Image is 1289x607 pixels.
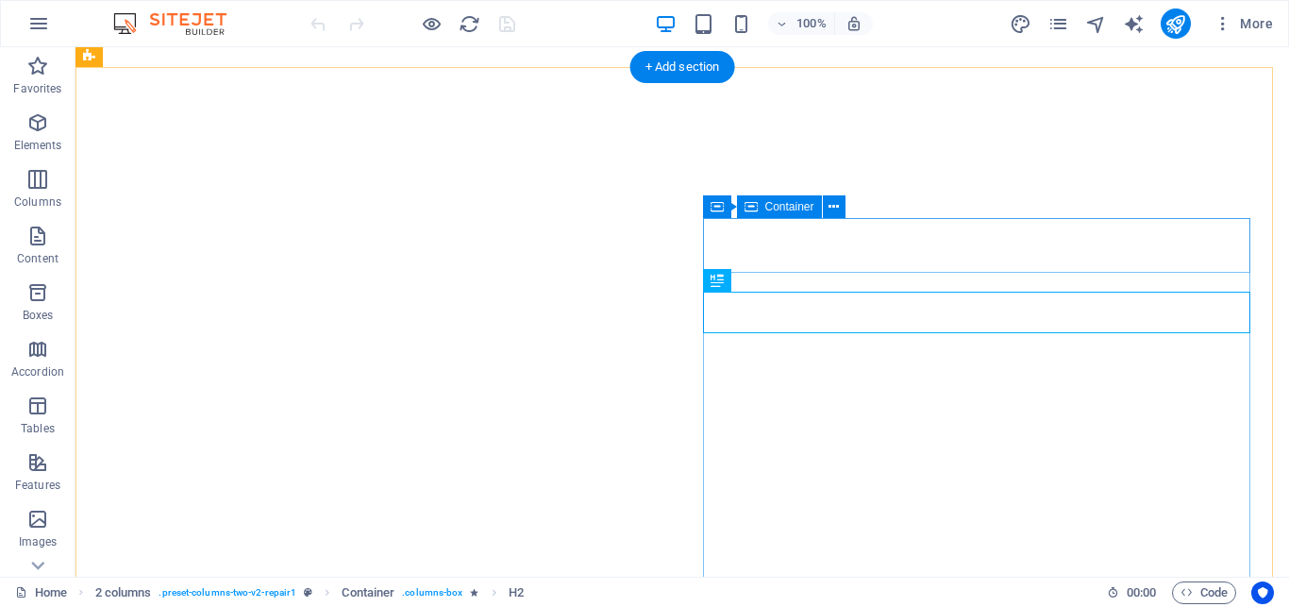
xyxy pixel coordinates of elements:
h6: 100% [796,12,827,35]
i: Navigator [1085,13,1107,35]
i: Reload page [459,13,480,35]
p: Content [17,251,59,266]
button: publish [1161,8,1191,39]
i: This element is a customizable preset [304,587,312,598]
button: Usercentrics [1251,582,1274,604]
button: Code [1172,582,1236,604]
i: Element contains an animation [470,587,478,598]
button: 100% [768,12,835,35]
p: Tables [21,421,55,436]
p: Boxes [23,308,54,323]
p: Images [19,534,58,549]
p: Features [15,478,60,493]
button: navigator [1085,12,1108,35]
span: Container [765,201,814,212]
span: Click to select. Double-click to edit [509,582,524,604]
p: Favorites [13,81,61,96]
span: 00 00 [1127,582,1156,604]
button: Click here to leave preview mode and continue editing [420,12,443,35]
p: Accordion [11,364,64,379]
p: Columns [14,194,61,210]
p: Elements [14,138,62,153]
div: + Add section [630,51,735,83]
h6: Session time [1107,582,1157,604]
button: pages [1047,12,1070,35]
i: AI Writer [1123,13,1145,35]
nav: breadcrumb [95,582,524,604]
img: Editor Logo [109,12,250,35]
span: Code [1180,582,1228,604]
i: Publish [1164,13,1186,35]
span: . preset-columns-two-v2-repair1 [159,582,296,604]
span: : [1140,585,1143,599]
i: Design (Ctrl+Alt+Y) [1010,13,1031,35]
button: More [1206,8,1281,39]
button: text_generator [1123,12,1146,35]
i: Pages (Ctrl+Alt+S) [1047,13,1069,35]
span: Click to select. Double-click to edit [95,582,152,604]
span: Click to select. Double-click to edit [342,582,394,604]
button: reload [458,12,480,35]
span: . columns-box [402,582,462,604]
a: Click to cancel selection. Double-click to open Pages [15,582,67,604]
button: design [1010,12,1032,35]
i: On resize automatically adjust zoom level to fit chosen device. [845,15,862,32]
span: More [1214,14,1273,33]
